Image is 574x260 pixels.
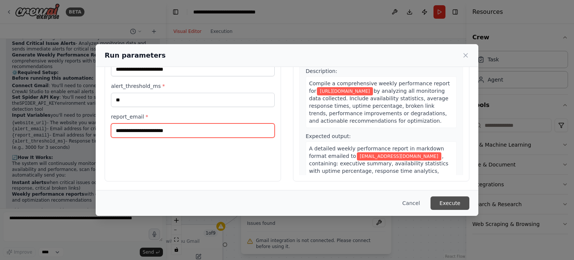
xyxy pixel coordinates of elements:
button: Cancel [396,196,426,210]
span: Compile a comprehensive weekly performance report for [309,80,450,94]
span: Description: [306,68,337,74]
span: A detailed weekly performance report in markdown format emailed to [309,146,444,159]
label: report_email [111,113,275,120]
h2: Run parameters [105,50,166,61]
span: Variable: website_url [317,87,373,95]
label: alert_threshold_ms [111,82,275,90]
span: Variable: report_email [357,152,441,160]
span: by analyzing all monitoring data collected. Include availability statistics, average response tim... [309,88,448,124]
button: Execute [430,196,469,210]
span: Expected output: [306,133,351,139]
